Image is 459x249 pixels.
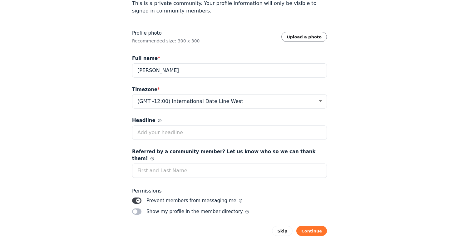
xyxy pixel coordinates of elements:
[146,208,249,215] span: Show my profile in the member directory
[296,226,327,236] button: Continue
[132,86,160,93] span: Timezone
[146,197,242,204] span: Prevent members from messaging me
[281,32,327,42] button: Upload a photo
[132,30,200,37] label: Profile photo
[132,188,327,194] span: Permissions
[132,125,327,140] input: Add your headline
[272,226,293,236] button: Skip
[132,38,200,44] div: Recommended size: 300 x 300
[132,117,161,124] span: Headline
[132,148,327,162] span: Referred by a community member? Let us know who so we can thank them!
[132,164,327,178] input: First and Last Name
[132,55,160,62] span: Full name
